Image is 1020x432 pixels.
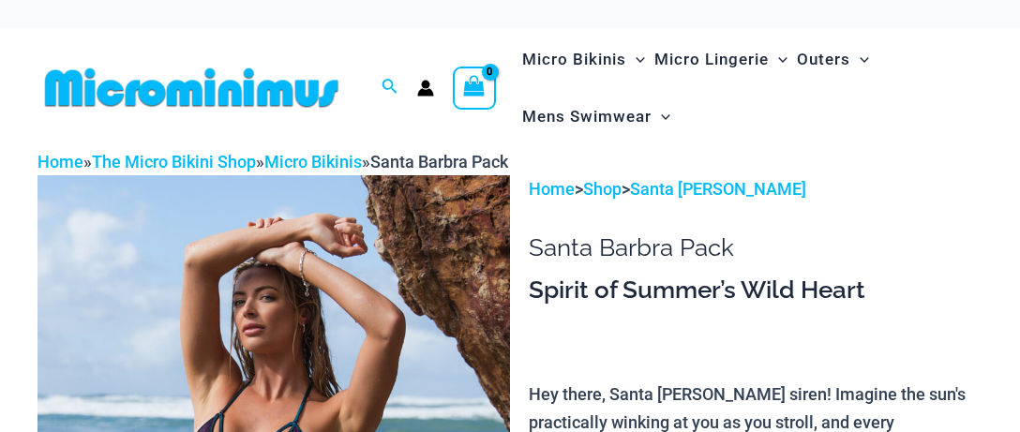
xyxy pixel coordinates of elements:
p: > > [529,175,982,203]
span: » » » [37,152,508,171]
a: Home [37,152,83,171]
span: Mens Swimwear [522,93,652,141]
a: Micro BikinisMenu ToggleMenu Toggle [517,31,650,88]
span: Micro Bikinis [522,36,626,83]
h3: Spirit of Summer’s Wild Heart [529,275,982,306]
span: Menu Toggle [769,36,787,83]
a: Search icon link [382,76,398,99]
h1: Santa Barbra Pack [529,233,982,262]
span: Outers [797,36,850,83]
a: View Shopping Cart, empty [453,67,496,110]
a: Shop [583,179,622,199]
nav: Site Navigation [515,28,982,148]
span: Santa Barbra Pack [370,152,508,171]
a: OutersMenu ToggleMenu Toggle [792,31,874,88]
span: Micro Lingerie [654,36,769,83]
a: Micro LingerieMenu ToggleMenu Toggle [650,31,792,88]
a: Mens SwimwearMenu ToggleMenu Toggle [517,88,675,145]
a: The Micro Bikini Shop [92,152,256,171]
a: Account icon link [417,80,434,97]
span: Menu Toggle [652,93,670,141]
a: Home [529,179,575,199]
img: MM SHOP LOGO FLAT [37,67,346,109]
a: Santa [PERSON_NAME] [630,179,806,199]
span: Menu Toggle [850,36,869,83]
a: Micro Bikinis [264,152,362,171]
span: Menu Toggle [626,36,645,83]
